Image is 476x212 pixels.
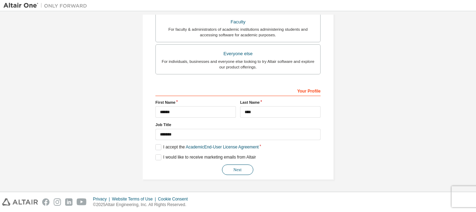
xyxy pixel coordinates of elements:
img: youtube.svg [77,198,87,206]
label: Job Title [155,122,321,127]
button: Next [222,165,253,175]
label: Last Name [240,100,321,105]
div: Cookie Consent [158,196,192,202]
label: I accept the [155,144,259,150]
div: Everyone else [160,49,316,59]
div: Your Profile [155,85,321,96]
img: linkedin.svg [65,198,72,206]
div: Faculty [160,17,316,27]
div: Privacy [93,196,112,202]
label: I would like to receive marketing emails from Altair [155,154,256,160]
label: First Name [155,100,236,105]
img: altair_logo.svg [2,198,38,206]
img: facebook.svg [42,198,49,206]
div: For faculty & administrators of academic institutions administering students and accessing softwa... [160,27,316,38]
img: instagram.svg [54,198,61,206]
a: Academic End-User License Agreement [186,145,259,149]
img: Altair One [3,2,91,9]
div: For individuals, businesses and everyone else looking to try Altair software and explore our prod... [160,59,316,70]
p: © 2025 Altair Engineering, Inc. All Rights Reserved. [93,202,192,208]
div: Website Terms of Use [112,196,158,202]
